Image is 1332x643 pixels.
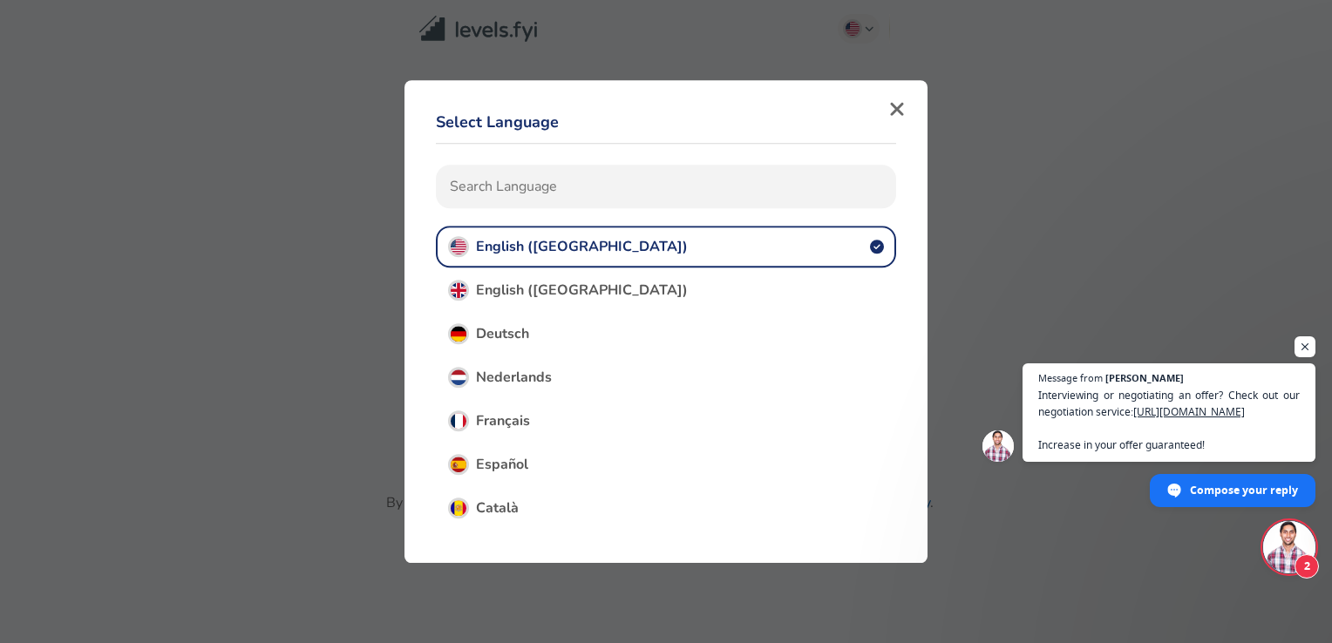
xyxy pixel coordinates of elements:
[451,282,466,298] img: English (UK)
[476,281,688,300] span: English ([GEOGRAPHIC_DATA])
[436,356,896,398] button: DutchNederlands
[436,487,896,529] button: CatalanCatalà
[436,313,896,355] button: GermanDeutsch
[476,498,519,518] span: Català
[476,411,530,430] span: Français
[451,326,466,342] img: German
[436,400,896,442] button: FrenchFrançais
[451,369,466,385] img: Dutch
[451,239,466,254] img: English (US)
[451,413,466,429] img: French
[436,226,896,267] button: English (US)English ([GEOGRAPHIC_DATA])
[476,324,529,343] span: Deutsch
[436,165,896,208] input: search language
[476,455,528,474] span: Español
[476,237,688,256] span: English ([GEOGRAPHIC_DATA])
[451,457,466,472] img: Spanish
[451,500,466,516] img: Catalan
[436,269,896,311] button: English (UK)English ([GEOGRAPHIC_DATA])
[436,443,896,485] button: SpanishEspañol
[436,531,896,572] button: ItalianItaliano
[436,101,559,143] button: Select Language
[476,368,552,387] span: Nederlands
